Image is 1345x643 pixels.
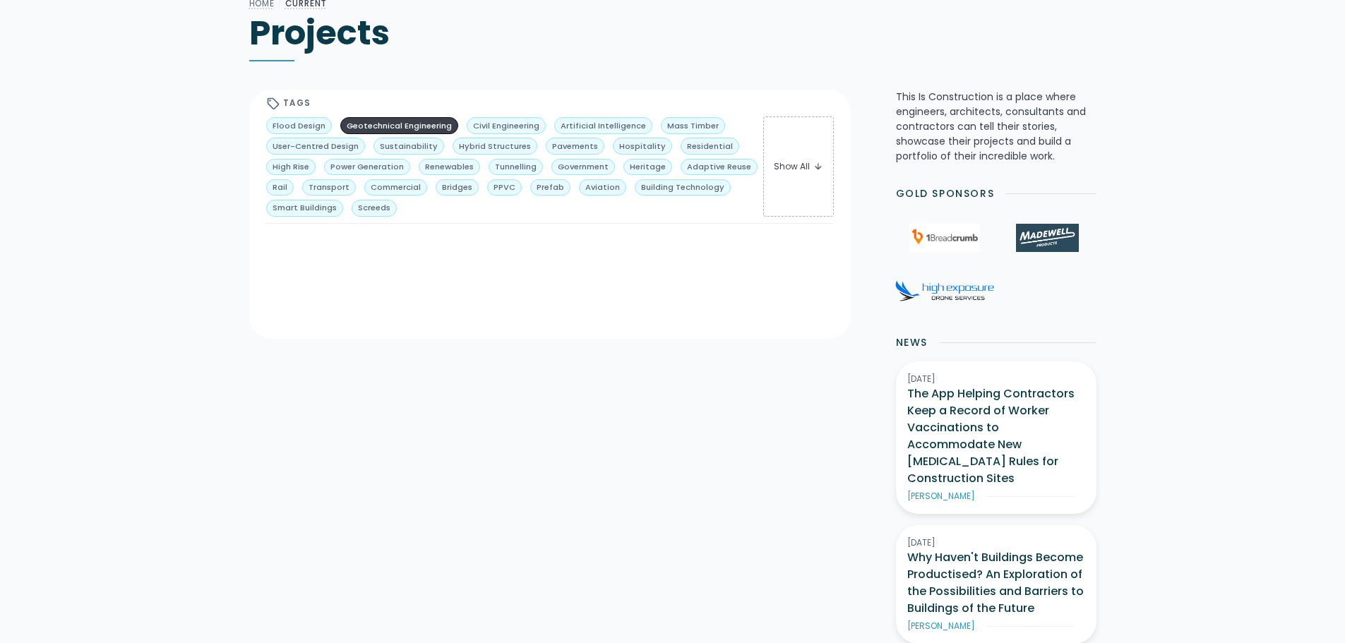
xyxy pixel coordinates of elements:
div: Government [558,161,609,173]
div: Bridges [442,181,472,193]
a: Hospitality [613,138,672,155]
h3: Why Haven't Buildings Become Productised? An Exploration of the Possibilities and Barriers to Bui... [907,549,1085,617]
a: Renewables [419,159,480,176]
div: Adaptive Reuse [687,161,751,173]
div: Aviation [585,181,620,193]
div: Hybrid Structures [459,140,531,152]
a: Smart Buildings [266,200,343,217]
img: Madewell Products [1016,224,1078,252]
div: arrow_forward [811,162,825,172]
div: Pavements [552,140,598,152]
div: Geotechnical Engineering [347,120,452,132]
div: [PERSON_NAME] [907,620,975,632]
div: Rail [273,181,287,193]
div: Sustainability [380,140,438,152]
div: Prefab [537,181,564,193]
a: Residential [681,138,739,155]
a: Civil Engineering [467,117,546,134]
img: High Exposure [895,280,994,301]
a: Screeds [352,200,397,217]
div: Screeds [358,202,390,214]
div: Smart Buildings [273,202,337,214]
a: Pavements [546,138,604,155]
h2: Gold Sponsors [896,186,995,201]
img: 1Breadcrumb [909,224,980,252]
a: Government [551,159,615,176]
div: Mass Timber [667,120,719,132]
a: Show Allarrow_forward [763,116,834,217]
div: Commercial [371,181,421,193]
div: User-Centred Design [273,140,359,152]
a: Building Technology [635,179,731,196]
a: Transport [302,179,356,196]
div: Flood Design [273,120,325,132]
h2: News [896,335,928,350]
div: Tags [283,97,311,109]
div: [DATE] [907,373,1085,385]
a: Flood Design [266,117,332,134]
p: This Is Construction is a place where engineers, architects, consultants and contractors can tell... [896,90,1096,164]
h3: The App Helping Contractors Keep a Record of Worker Vaccinations to Accommodate New [MEDICAL_DATA... [907,385,1085,487]
div: Heritage [630,161,666,173]
div: Residential [687,140,733,152]
div: Hospitality [619,140,666,152]
div: High Rise [273,161,309,173]
div: Civil Engineering [473,120,539,132]
a: High Rise [266,159,316,176]
div: sell [266,97,280,111]
a: Aviation [579,179,626,196]
div: Transport [309,181,349,193]
div: PPVC [494,181,515,193]
a: PPVC [487,179,522,196]
a: Hybrid Structures [453,138,537,155]
div: Building Technology [641,181,724,193]
div: Power Generation [330,161,404,173]
div: [DATE] [907,536,1085,549]
div: [PERSON_NAME] [907,490,975,503]
a: Artificial Intelligence [554,117,652,134]
div: Artificial Intelligence [561,120,646,132]
a: Geotechnical Engineering [340,117,458,134]
a: Bridges [436,179,479,196]
div: Renewables [425,161,474,173]
a: Tunnelling [489,159,543,176]
a: Commercial [364,179,427,196]
a: User-Centred Design [266,138,365,155]
a: Heritage [623,159,672,176]
h1: Projects [249,12,1096,54]
div: Show All [774,160,810,173]
a: Mass Timber [661,117,725,134]
a: Adaptive Reuse [681,159,758,176]
a: Power Generation [324,159,410,176]
a: Rail [266,179,294,196]
div: Tunnelling [495,161,537,173]
a: Sustainability [373,138,444,155]
a: Prefab [530,179,570,196]
a: [DATE]The App Helping Contractors Keep a Record of Worker Vaccinations to Accommodate New [MEDICA... [896,361,1096,514]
